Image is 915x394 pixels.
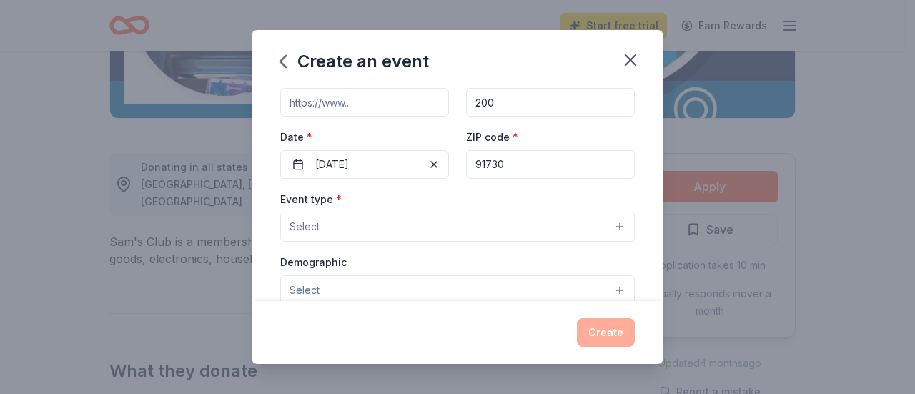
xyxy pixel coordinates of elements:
input: https://www... [280,88,449,117]
button: Select [280,275,635,305]
button: [DATE] [280,150,449,179]
label: ZIP code [466,130,518,144]
label: Date [280,130,449,144]
label: Demographic [280,255,347,270]
input: 20 [466,88,635,117]
div: Create an event [280,50,429,73]
span: Select [290,218,320,235]
label: Event type [280,192,342,207]
span: Select [290,282,320,299]
button: Select [280,212,635,242]
input: 12345 (U.S. only) [466,150,635,179]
